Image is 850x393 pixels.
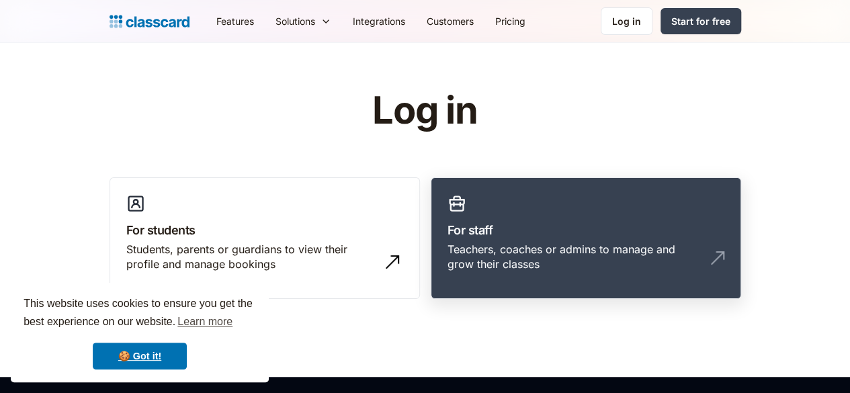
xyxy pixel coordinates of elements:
[448,221,724,239] h3: For staff
[175,312,235,332] a: learn more about cookies
[126,221,403,239] h3: For students
[11,283,269,382] div: cookieconsent
[448,242,697,272] div: Teachers, coaches or admins to manage and grow their classes
[612,14,641,28] div: Log in
[601,7,652,35] a: Log in
[206,6,265,36] a: Features
[110,177,420,300] a: For studentsStudents, parents or guardians to view their profile and manage bookings
[275,14,315,28] div: Solutions
[212,90,638,132] h1: Log in
[416,6,484,36] a: Customers
[661,8,741,34] a: Start for free
[126,242,376,272] div: Students, parents or guardians to view their profile and manage bookings
[431,177,741,300] a: For staffTeachers, coaches or admins to manage and grow their classes
[24,296,256,332] span: This website uses cookies to ensure you get the best experience on our website.
[110,12,189,31] a: Logo
[265,6,342,36] div: Solutions
[484,6,536,36] a: Pricing
[342,6,416,36] a: Integrations
[671,14,730,28] div: Start for free
[93,343,187,369] a: dismiss cookie message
